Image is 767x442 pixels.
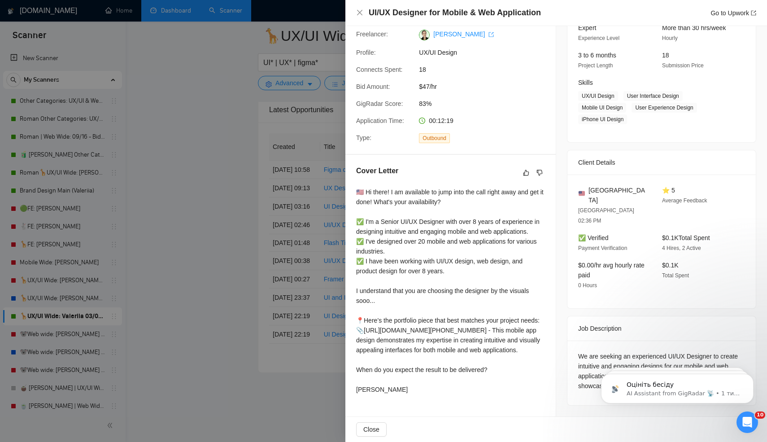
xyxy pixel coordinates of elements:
span: Outbound [419,133,450,143]
span: iPhone UI Design [578,114,627,124]
span: [GEOGRAPHIC_DATA] 02:36 PM [578,207,634,224]
span: Total Spent [662,272,689,279]
span: Experience Level [578,35,619,41]
button: Close [356,9,363,17]
span: Application Time: [356,117,404,124]
span: User Experience Design [632,103,697,113]
span: 83% [419,99,553,109]
span: dislike [536,169,543,176]
span: Close [363,424,379,434]
span: 4 Hires, 2 Active [662,245,701,251]
span: export [751,10,756,16]
div: 🇺🇸 Hi there! I am available to jump into the call right away and get it done! What's your availab... [356,187,545,394]
iframe: Intercom live chat [736,411,758,433]
span: UX/UI Design [578,91,618,101]
span: $0.00/hr avg hourly rate paid [578,262,645,279]
button: dislike [534,167,545,178]
span: [GEOGRAPHIC_DATA] [588,185,648,205]
span: 10 [755,411,765,419]
span: GigRadar Score: [356,100,403,107]
span: User Interface Design [623,91,683,101]
span: 18 [662,52,669,59]
span: ⭐ 5 [662,187,675,194]
span: like [523,169,529,176]
div: Job Description [578,316,745,341]
button: Close [356,422,387,437]
span: $0.1K [662,262,679,269]
span: clock-circle [419,118,425,124]
span: Expert [578,24,596,31]
span: UX/UI Design [419,48,553,57]
span: Connects Spent: [356,66,403,73]
span: Freelancer: [356,31,388,38]
a: Go to Upworkexport [710,9,756,17]
a: [PERSON_NAME] export [433,31,494,38]
span: Submission Price [662,62,704,69]
span: Payment Verification [578,245,627,251]
span: $47/hr [419,82,553,92]
span: ✅ Verified [578,234,609,241]
span: More than 30 hrs/week [662,24,726,31]
iframe: Intercom notifications повідомлення [588,355,767,418]
span: Skills [578,79,593,86]
span: 00:12:19 [429,117,453,124]
span: close [356,9,363,16]
h5: Cover Letter [356,166,398,176]
button: like [521,167,532,178]
img: c1Z9G9ximPywiqLChOD4O5HTe7TaTgAbWoBzHn06Ad6DsuC4ULsqJG47Z3--pMBS8e [419,30,430,40]
span: 0 Hours [578,282,597,289]
img: 🇺🇸 [579,190,585,197]
span: Profile: [356,49,376,56]
span: 18 [419,65,553,74]
span: Project Length [578,62,613,69]
span: 3 to 6 months [578,52,616,59]
div: We are seeking an experienced UI/UX Designer to create intuitive and engaging designs for our mob... [578,351,745,391]
div: Client Details [578,150,745,175]
span: Type: [356,134,371,141]
span: $0.1K Total Spent [662,234,710,241]
span: Mobile UI Design [578,103,626,113]
span: Bid Amount: [356,83,390,90]
span: export [488,32,494,37]
span: Hourly [662,35,678,41]
h4: UI/UX Designer for Mobile & Web Application [369,7,541,18]
span: Average Feedback [662,197,707,204]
